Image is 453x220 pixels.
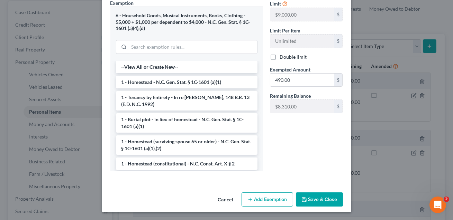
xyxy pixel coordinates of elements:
[296,192,343,207] button: Save & Close
[270,100,334,113] input: --
[116,61,257,73] li: --View All or Create New--
[129,40,257,54] input: Search exemption rules...
[116,12,257,32] div: 6 - Household Goods, Musical Instruments, Books, Clothing - $5,000 + $1,000 per dependent to $4,0...
[116,135,257,155] li: 1 - Homestead (surviving spouse 65 or older) - N.C. Gen. Stat. § 1C-1601 (a)(1),(2)
[334,35,343,48] div: $
[270,35,334,48] input: --
[270,1,281,7] span: Limit
[116,76,257,88] li: 1 - Homestead - N.C. Gen. Stat. § 1C-1601 (a)(1)
[280,54,307,60] label: Double limit
[270,92,311,99] label: Remaining Balance
[270,8,334,21] input: --
[270,67,310,73] span: Exempted Amount
[212,193,239,207] button: Cancel
[270,74,334,87] input: 0.00
[242,192,293,207] button: Add Exemption
[116,157,257,170] li: 1 - Homestead (constitutional) - N.C. Const. Art. X § 2
[116,113,257,133] li: 1 - Burial plot - in lieu of homestead - N.C. Gen. Stat. § 1C-1601 (a)(1)
[334,8,343,21] div: $
[116,91,257,111] li: 1 - Tenancy by Entirety - In re [PERSON_NAME], 148 B.R. 13 (E.D. N.C. 1992)
[429,197,446,213] iframe: Intercom live chat
[334,74,343,87] div: $
[334,100,343,113] div: $
[270,27,300,34] label: Limit Per Item
[444,197,449,202] span: 2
